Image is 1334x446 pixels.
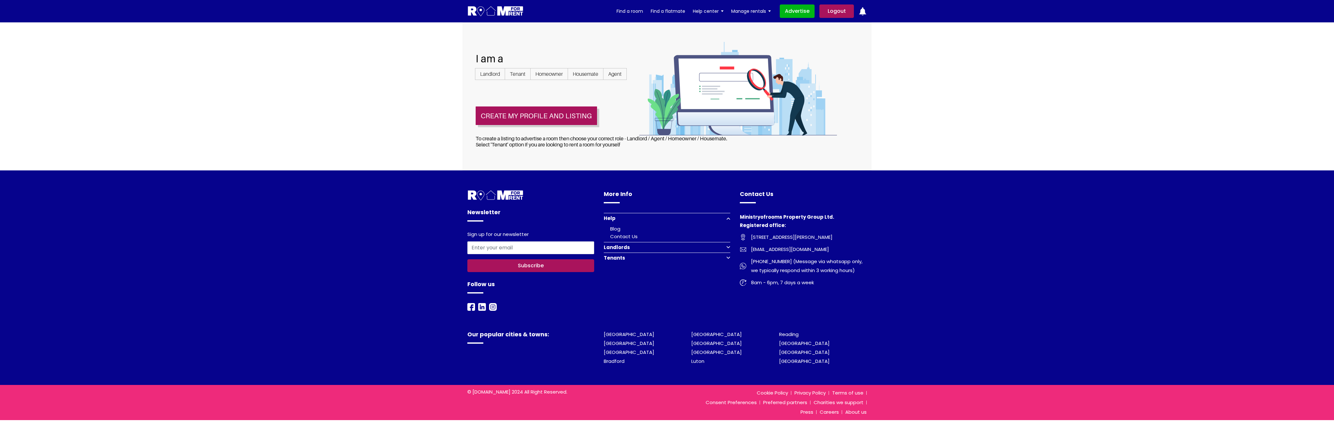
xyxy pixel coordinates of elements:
[740,190,867,203] h4: Contact Us
[779,358,830,364] a: [GEOGRAPHIC_DATA]
[829,389,867,396] a: Terms of use
[797,409,816,415] a: Press
[740,213,867,233] h4: Ministryofrooms Property Group Ltd. Registered office:
[740,234,746,240] img: Room For Rent
[604,340,654,347] a: [GEOGRAPHIC_DATA]
[617,6,643,16] a: Find a room
[467,208,594,222] h4: Newsletter
[691,331,742,338] a: [GEOGRAPHIC_DATA]
[740,279,746,286] img: Room For Rent
[691,349,742,356] a: [GEOGRAPHIC_DATA]
[740,263,746,269] img: Room For Rent
[740,245,867,254] a: [EMAIL_ADDRESS][DOMAIN_NAME]
[740,246,746,253] img: Room For Rent
[467,330,594,344] h4: Our popular cities & towns:
[791,389,829,396] a: Privacy Policy
[780,4,815,18] a: Advertise
[604,213,731,223] button: Help
[746,278,814,287] span: 8am - 6pm, 7 days a week
[779,331,799,338] a: Reading
[505,68,531,80] span: Tenant
[476,106,597,125] button: Create my profile and listing
[467,5,524,17] img: Logo for Room for Rent, featuring a welcoming design with a house icon and modern typography
[478,303,486,310] a: LinkedIn
[604,253,731,263] button: Tenants
[779,349,830,356] a: [GEOGRAPHIC_DATA]
[476,136,858,142] p: To create a listing to advertise a room then choose your correct role - Landlord / Agent / Homeow...
[740,257,867,275] a: [PHONE_NUMBER] (Message via whatsapp only, we typically respond within 3 working hours)
[604,242,731,253] button: Landlords
[467,388,594,396] p: © [DOMAIN_NAME] 2024 All Right Reserved.
[478,303,486,311] img: Room For Rent
[819,4,854,18] a: Logout
[467,303,475,310] a: Facebook
[610,233,638,240] a: Contact Us
[467,280,594,293] h4: Follow us
[467,259,594,272] button: Subscribe
[467,190,524,201] img: Room For Rent
[842,409,867,415] a: About us
[530,68,568,80] span: Homeowner
[691,340,742,347] a: [GEOGRAPHIC_DATA]
[604,358,625,364] a: Bradford
[693,6,724,16] a: Help center
[639,42,837,136] img: User Type
[810,399,867,406] a: Charities we support
[746,245,829,254] span: [EMAIL_ADDRESS][DOMAIN_NAME]
[702,399,760,406] a: Consent Preferences
[651,6,685,16] a: Find a flatmate
[746,233,832,242] span: [STREET_ADDRESS][PERSON_NAME]
[476,142,858,148] p: Select 'Tenant' option if you are looking to rent a room for yourself
[816,409,842,415] a: Careers
[467,231,529,239] label: Sign up for our newsletter
[604,349,654,356] a: [GEOGRAPHIC_DATA]
[568,68,603,80] span: Housemate
[476,52,630,68] h3: I am a
[859,7,867,15] img: ic-notification
[604,331,654,338] a: [GEOGRAPHIC_DATA]
[603,68,627,80] span: Agent
[691,358,704,364] a: Luton
[467,303,475,311] img: Room For Rent
[610,225,620,232] a: Blog
[475,68,505,80] span: Landlord
[746,257,867,275] span: [PHONE_NUMBER] (Message via whatsapp only, we typically respond within 3 working hours)
[489,303,497,310] a: Instagram
[779,340,830,347] a: [GEOGRAPHIC_DATA]
[731,6,771,16] a: Manage rentals
[740,233,867,242] a: [STREET_ADDRESS][PERSON_NAME]
[740,278,867,287] a: 8am - 6pm, 7 days a week
[604,190,731,203] h4: More Info
[489,303,497,311] img: Room For Rent
[754,389,791,396] a: Cookie Policy
[760,399,810,406] a: Preferred partners
[467,241,594,254] input: Enter your email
